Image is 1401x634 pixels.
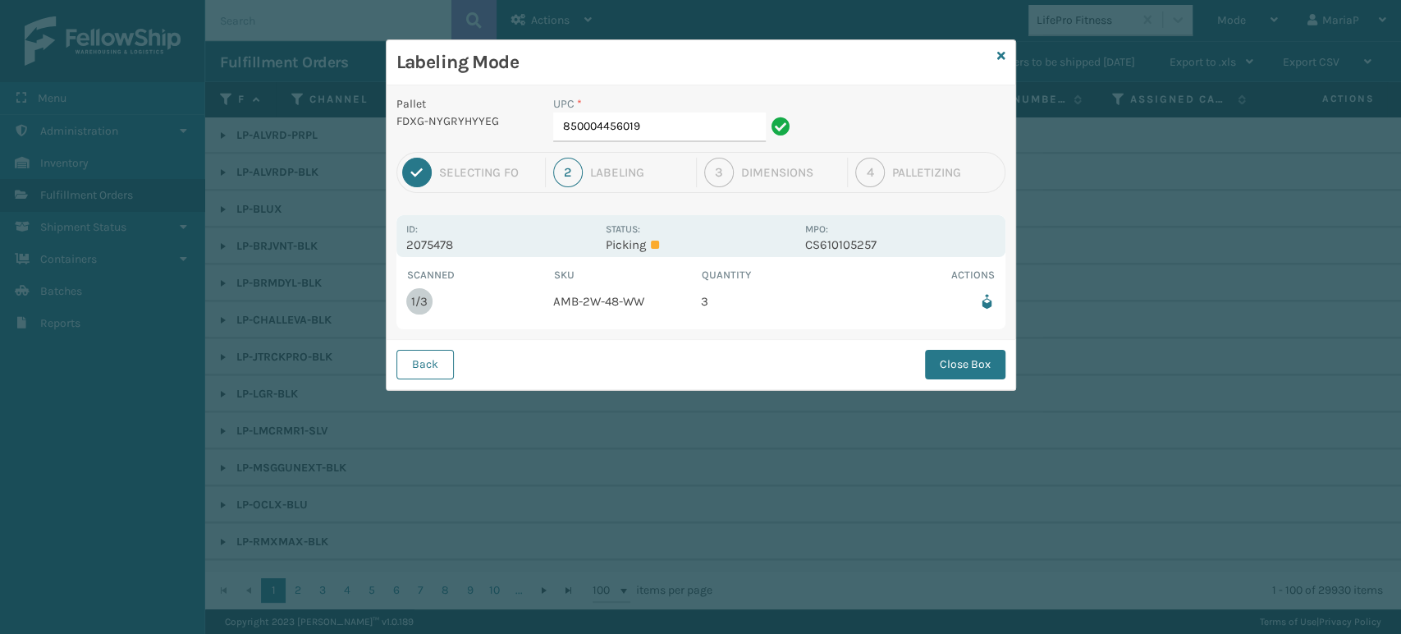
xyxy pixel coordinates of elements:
[406,267,554,283] th: Scanned
[805,237,995,252] p: CS610105257
[439,165,538,180] div: Selecting FO
[590,165,689,180] div: Labeling
[848,267,996,283] th: Actions
[606,223,640,235] label: Status:
[848,283,996,319] td: Remove from box
[805,223,828,235] label: MPO:
[925,350,1005,379] button: Close Box
[553,158,583,187] div: 2
[406,237,596,252] p: 2075478
[553,283,701,319] td: AMB-2W-48-WW
[406,223,418,235] label: Id:
[396,95,534,113] p: Pallet
[396,113,534,130] p: FDXG-NYGRYHYYEG
[606,237,795,252] p: Picking
[855,158,885,187] div: 4
[892,165,999,180] div: Palletizing
[704,158,734,187] div: 3
[701,283,849,319] td: 3
[396,350,454,379] button: Back
[402,158,432,187] div: 1
[553,267,701,283] th: SKU
[396,50,991,75] h3: Labeling Mode
[701,267,849,283] th: Quantity
[411,294,428,309] div: 1/3
[741,165,840,180] div: Dimensions
[553,95,582,113] label: UPC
